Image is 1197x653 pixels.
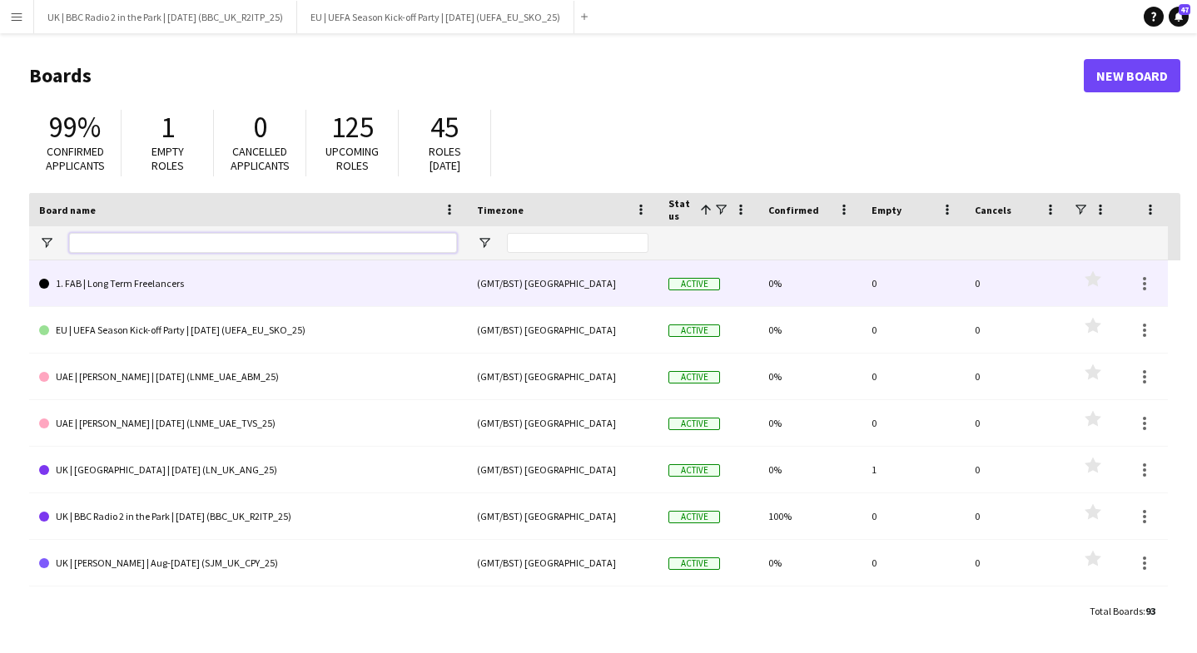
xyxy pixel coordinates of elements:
[467,540,658,586] div: (GMT/BST) [GEOGRAPHIC_DATA]
[477,204,524,216] span: Timezone
[862,540,965,586] div: 0
[467,354,658,399] div: (GMT/BST) [GEOGRAPHIC_DATA]
[507,233,648,253] input: Timezone Filter Input
[325,144,379,173] span: Upcoming roles
[69,233,457,253] input: Board name Filter Input
[151,144,184,173] span: Empty roles
[49,109,101,146] span: 99%
[29,63,1084,88] h1: Boards
[758,586,862,632] div: 0%
[758,540,862,586] div: 0%
[297,1,574,33] button: EU | UEFA Season Kick-off Party | [DATE] (UEFA_EU_SKO_25)
[39,400,457,447] a: UAE | [PERSON_NAME] | [DATE] (LNME_UAE_TVS_25)
[161,109,175,146] span: 1
[1179,4,1190,15] span: 47
[862,447,965,492] div: 1
[758,400,862,446] div: 0%
[1145,605,1155,617] span: 93
[668,324,720,337] span: Active
[862,493,965,539] div: 0
[331,109,374,146] span: 125
[862,307,965,353] div: 0
[768,204,819,216] span: Confirmed
[39,493,457,540] a: UK | BBC Radio 2 in the Park | [DATE] (BBC_UK_R2ITP_25)
[862,400,965,446] div: 0
[39,586,457,633] a: UK | Come Together | [DATE] (TEG_UK_CTG_25)
[1090,605,1143,617] span: Total Boards
[430,109,459,146] span: 45
[467,400,658,446] div: (GMT/BST) [GEOGRAPHIC_DATA]
[39,235,54,250] button: Open Filter Menu
[965,307,1068,353] div: 0
[1090,595,1155,627] div: :
[231,144,290,173] span: Cancelled applicants
[758,354,862,399] div: 0%
[668,418,720,430] span: Active
[429,144,461,173] span: Roles [DATE]
[965,540,1068,586] div: 0
[758,493,862,539] div: 100%
[467,586,658,632] div: (GMT/BST) [GEOGRAPHIC_DATA]
[758,447,862,492] div: 0%
[467,493,658,539] div: (GMT/BST) [GEOGRAPHIC_DATA]
[668,557,720,570] span: Active
[872,204,901,216] span: Empty
[1084,59,1180,92] a: New Board
[1169,7,1189,27] a: 47
[862,260,965,306] div: 0
[39,447,457,493] a: UK | [GEOGRAPHIC_DATA] | [DATE] (LN_UK_ANG_25)
[668,464,720,477] span: Active
[39,540,457,586] a: UK | [PERSON_NAME] | Aug-[DATE] (SJM_UK_CPY_25)
[965,400,1068,446] div: 0
[467,307,658,353] div: (GMT/BST) [GEOGRAPHIC_DATA]
[862,586,965,632] div: 0
[975,204,1011,216] span: Cancels
[862,354,965,399] div: 0
[253,109,267,146] span: 0
[965,586,1068,632] div: 0
[467,260,658,306] div: (GMT/BST) [GEOGRAPHIC_DATA]
[668,278,720,290] span: Active
[965,493,1068,539] div: 0
[467,447,658,492] div: (GMT/BST) [GEOGRAPHIC_DATA]
[668,197,693,222] span: Status
[965,447,1068,492] div: 0
[965,354,1068,399] div: 0
[758,307,862,353] div: 0%
[965,260,1068,306] div: 0
[39,260,457,307] a: 1. FAB | Long Term Freelancers
[668,371,720,383] span: Active
[477,235,492,250] button: Open Filter Menu
[39,307,457,354] a: EU | UEFA Season Kick-off Party | [DATE] (UEFA_EU_SKO_25)
[46,144,105,173] span: Confirmed applicants
[668,511,720,523] span: Active
[758,260,862,306] div: 0%
[34,1,297,33] button: UK | BBC Radio 2 in the Park | [DATE] (BBC_UK_R2ITP_25)
[39,354,457,400] a: UAE | [PERSON_NAME] | [DATE] (LNME_UAE_ABM_25)
[39,204,96,216] span: Board name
